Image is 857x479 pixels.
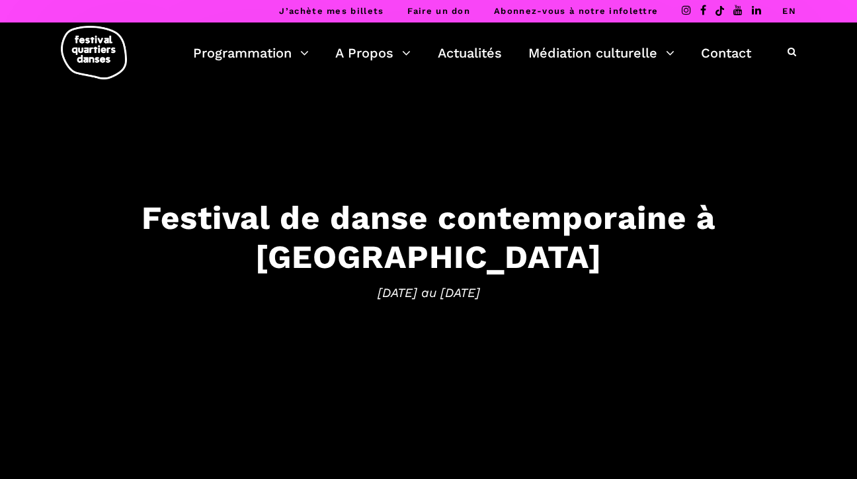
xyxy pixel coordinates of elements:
[19,283,838,302] span: [DATE] au [DATE]
[193,42,309,64] a: Programmation
[279,6,384,16] a: J’achète mes billets
[528,42,674,64] a: Médiation culturelle
[19,198,838,277] h3: Festival de danse contemporaine à [GEOGRAPHIC_DATA]
[782,6,796,16] a: EN
[61,26,127,79] img: logo-fqd-med
[407,6,470,16] a: Faire un don
[335,42,411,64] a: A Propos
[701,42,751,64] a: Contact
[494,6,658,16] a: Abonnez-vous à notre infolettre
[438,42,502,64] a: Actualités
